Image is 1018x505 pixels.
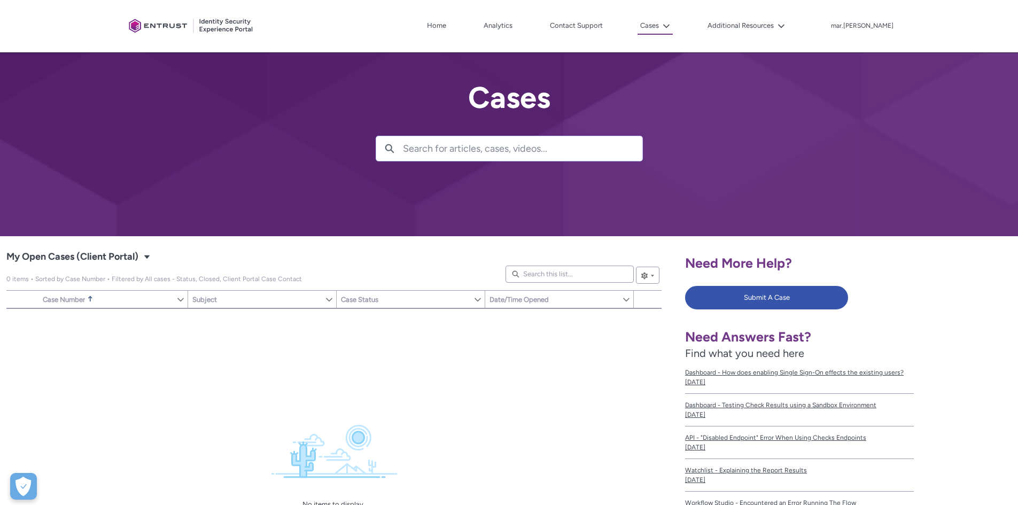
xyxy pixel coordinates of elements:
[188,291,325,308] a: Subject
[481,18,515,34] a: Analytics, opens in new tab
[685,286,848,309] button: Submit A Case
[506,266,634,283] input: Search this list...
[685,444,705,451] lightning-formatted-date-time: [DATE]
[685,476,705,484] lightning-formatted-date-time: [DATE]
[10,473,37,500] div: Cookie Preferences
[141,250,153,263] button: Select a List View: Cases
[10,473,37,500] button: Open Preferences
[376,136,403,161] button: Search
[685,465,914,475] span: Watchlist - Explaining the Report Results
[638,18,673,35] button: Cases
[685,255,792,271] span: Need More Help?
[376,81,643,114] h2: Cases
[685,459,914,492] a: Watchlist - Explaining the Report Results[DATE]
[685,394,914,426] a: Dashboard - Testing Check Results using a Sandbox Environment[DATE]
[38,291,176,308] a: Case Number
[6,248,138,266] span: My Open Cases (Client Portal)
[830,20,894,30] button: User Profile mar.ortega
[337,291,473,308] a: Case Status
[685,368,914,377] span: Dashboard - How does enabling Single Sign-On effects the existing users?
[547,18,605,34] a: Contact Support
[43,296,85,304] span: Case Number
[685,433,914,442] span: API - "Disabled Endpoint" Error When Using Checks Endpoints
[424,18,449,34] a: Home
[485,291,622,308] a: Date/Time Opened
[685,347,804,360] span: Find what you need here
[403,136,642,161] input: Search for articles, cases, videos...
[831,22,893,30] p: mar.[PERSON_NAME]
[685,361,914,394] a: Dashboard - How does enabling Single Sign-On effects the existing users?[DATE]
[685,329,914,345] h1: Need Answers Fast?
[636,267,659,284] button: List View Controls
[685,378,705,386] lightning-formatted-date-time: [DATE]
[685,411,705,418] lightning-formatted-date-time: [DATE]
[685,400,914,410] span: Dashboard - Testing Check Results using a Sandbox Environment
[969,456,1018,505] iframe: Qualified Messenger
[685,426,914,459] a: API - "Disabled Endpoint" Error When Using Checks Endpoints[DATE]
[6,275,302,283] span: My Open Cases (Client Portal)
[705,18,788,34] button: Additional Resources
